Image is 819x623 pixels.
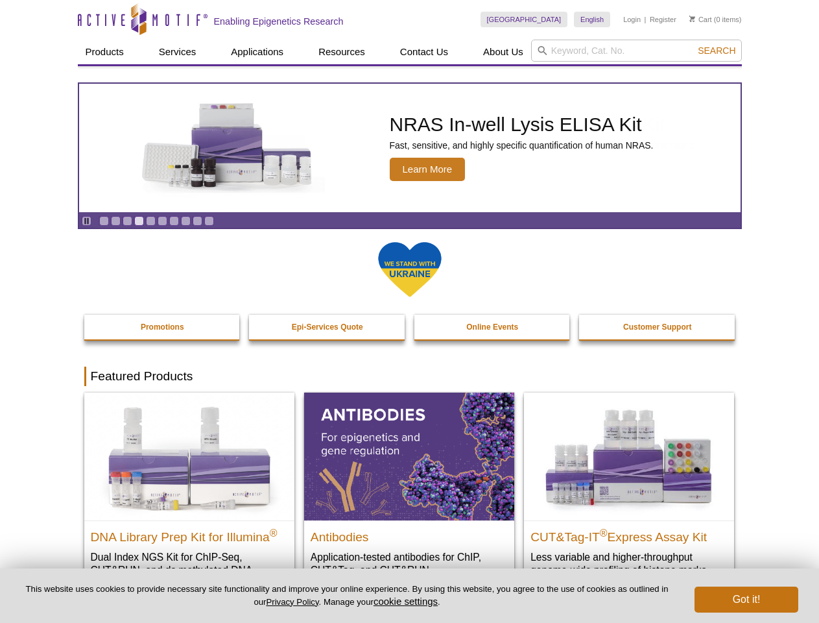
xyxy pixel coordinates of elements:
[689,12,742,27] li: (0 items)
[82,216,91,226] a: Toggle autoplay
[214,16,344,27] h2: Enabling Epigenetics Research
[99,216,109,226] a: Go to slide 1
[374,596,438,607] button: cookie settings
[530,524,728,544] h2: CUT&Tag-IT Express Assay Kit
[84,315,241,339] a: Promotions
[84,367,735,386] h2: Featured Products
[524,393,734,520] img: CUT&Tag-IT® Express Assay Kit
[204,216,214,226] a: Go to slide 10
[530,550,728,577] p: Less variable and higher-throughput genome-wide profiling of histone marks​.
[169,216,179,226] a: Go to slide 7
[650,15,676,24] a: Register
[249,315,406,339] a: Epi-Services Quote
[645,12,647,27] li: |
[698,45,735,56] span: Search
[151,40,204,64] a: Services
[481,12,568,27] a: [GEOGRAPHIC_DATA]
[377,241,442,299] img: We Stand With Ukraine
[623,323,691,332] strong: Customer Support
[524,393,734,589] a: CUT&Tag-IT® Express Assay Kit CUT&Tag-IT®Express Assay Kit Less variable and higher-throughput ge...
[111,216,121,226] a: Go to slide 2
[78,40,132,64] a: Products
[91,550,288,590] p: Dual Index NGS Kit for ChIP-Seq, CUT&RUN, and ds methylated DNA assays.
[193,216,202,226] a: Go to slide 9
[146,216,156,226] a: Go to slide 5
[414,315,571,339] a: Online Events
[392,40,456,64] a: Contact Us
[181,216,191,226] a: Go to slide 8
[270,527,278,538] sup: ®
[311,550,508,577] p: Application-tested antibodies for ChIP, CUT&Tag, and CUT&RUN.
[579,315,736,339] a: Customer Support
[600,527,608,538] sup: ®
[123,216,132,226] a: Go to slide 3
[141,323,184,332] strong: Promotions
[531,40,742,62] input: Keyword, Cat. No.
[689,15,712,24] a: Cart
[134,216,144,226] a: Go to slide 4
[304,393,514,589] a: All Antibodies Antibodies Application-tested antibodies for ChIP, CUT&Tag, and CUT&RUN.
[694,587,798,613] button: Got it!
[266,597,318,607] a: Privacy Policy
[91,524,288,544] h2: DNA Library Prep Kit for Illumina
[311,524,508,544] h2: Antibodies
[223,40,291,64] a: Applications
[304,393,514,520] img: All Antibodies
[292,323,363,332] strong: Epi-Services Quote
[21,583,673,608] p: This website uses cookies to provide necessary site functionality and improve your online experie...
[694,45,739,56] button: Search
[623,15,641,24] a: Login
[475,40,531,64] a: About Us
[84,393,294,520] img: DNA Library Prep Kit for Illumina
[311,40,373,64] a: Resources
[466,323,518,332] strong: Online Events
[158,216,167,226] a: Go to slide 6
[84,393,294,602] a: DNA Library Prep Kit for Illumina DNA Library Prep Kit for Illumina® Dual Index NGS Kit for ChIP-...
[689,16,695,22] img: Your Cart
[574,12,610,27] a: English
